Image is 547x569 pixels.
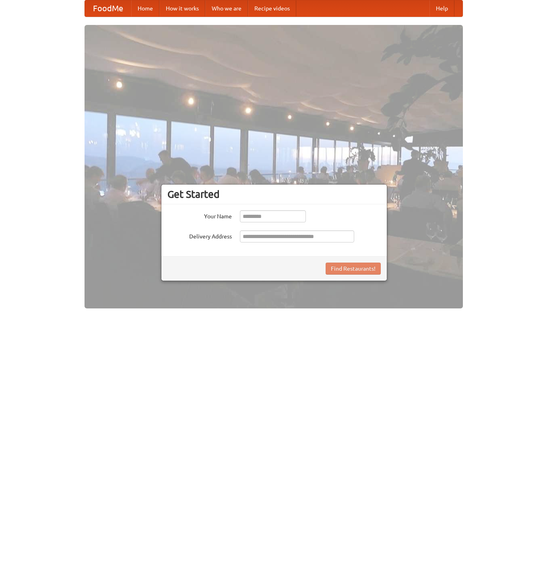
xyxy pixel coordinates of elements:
[131,0,159,16] a: Home
[85,0,131,16] a: FoodMe
[167,210,232,220] label: Your Name
[248,0,296,16] a: Recipe videos
[159,0,205,16] a: How it works
[326,263,381,275] button: Find Restaurants!
[167,188,381,200] h3: Get Started
[167,230,232,240] label: Delivery Address
[429,0,454,16] a: Help
[205,0,248,16] a: Who we are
